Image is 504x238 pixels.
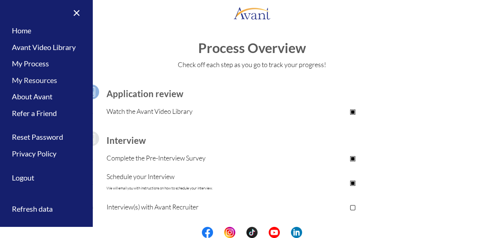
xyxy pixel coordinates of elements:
[224,227,235,238] img: in.png
[107,202,278,212] p: Interview(s) with Avant Recruiter
[107,135,146,146] b: Interview
[258,227,269,238] img: blank.png
[202,227,213,238] img: fb.png
[291,227,302,238] img: li.png
[107,153,278,163] p: Complete the Pre-Interview Survey
[280,227,291,238] img: blank.png
[278,106,427,116] p: ▣
[107,106,278,116] p: Watch the Avant Video Library
[278,202,427,212] p: ▢
[235,227,246,238] img: blank.png
[269,227,280,238] img: yt.png
[213,227,224,238] img: blank.png
[107,88,183,99] b: Application review
[7,41,497,56] h1: Process Overview
[278,153,427,163] p: ▣
[246,227,258,238] img: tt.png
[107,171,278,194] p: Schedule your Interview
[7,59,497,70] p: Check off each step as you go to track your progress!
[107,186,213,191] font: We will email you with instructions on how to schedule your interview.
[278,177,427,188] p: ▣
[233,2,271,24] img: logo.png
